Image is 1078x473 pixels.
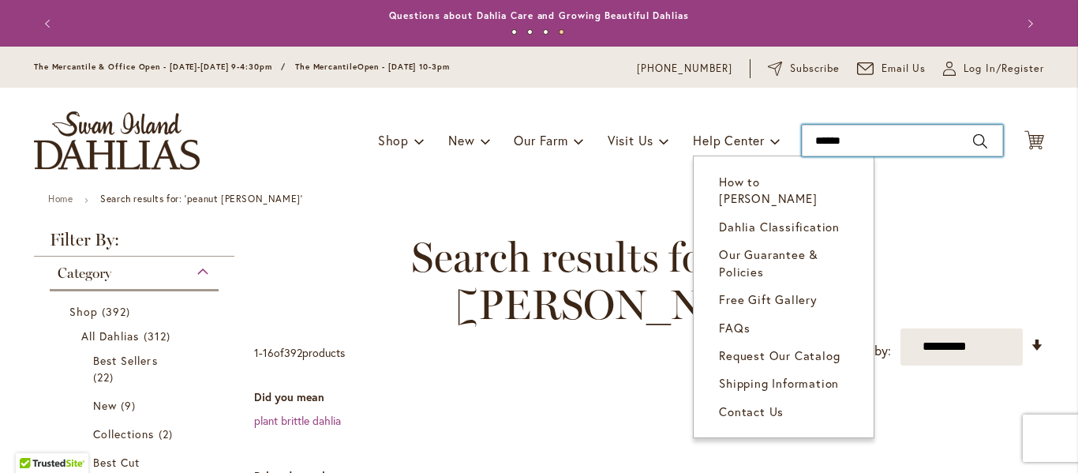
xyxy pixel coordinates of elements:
p: - of products [254,340,345,366]
strong: Filter By: [34,231,234,257]
a: Subscribe [768,61,840,77]
span: Dahlia Classification [719,219,840,235]
a: store logo [34,111,200,170]
span: Search results for: 'peanut [PERSON_NAME]' [254,234,1028,328]
a: Collections [93,426,179,442]
span: How to [PERSON_NAME] [719,174,817,206]
strong: Search results for: 'peanut [PERSON_NAME]' [100,193,302,205]
span: Subscribe [790,61,840,77]
span: 22 [93,369,118,385]
span: New [448,132,474,148]
a: All Dahlias [81,328,191,344]
span: 312 [144,328,174,344]
span: Our Farm [514,132,567,148]
span: Category [58,265,111,282]
span: Our Guarantee & Policies [719,246,818,279]
span: 1 [254,345,259,360]
dt: Did you mean [254,389,1044,405]
span: 16 [263,345,274,360]
a: New [93,397,179,414]
span: New [93,398,117,413]
a: Best Sellers [93,352,179,385]
span: Free Gift Gallery [719,291,818,307]
span: Email Us [881,61,926,77]
a: [PHONE_NUMBER] [637,61,732,77]
span: Shop [378,132,409,148]
span: 392 [102,303,134,320]
span: Visit Us [608,132,653,148]
span: The Mercantile & Office Open - [DATE]-[DATE] 9-4:30pm / The Mercantile [34,62,357,72]
a: plant brittle dahlia [254,413,341,428]
button: 3 of 4 [543,29,548,35]
button: 4 of 4 [559,29,564,35]
span: All Dahlias [81,328,140,343]
button: 1 of 4 [511,29,517,35]
button: 2 of 4 [527,29,533,35]
span: FAQs [719,320,750,336]
span: 392 [284,345,302,360]
button: Previous [34,8,66,39]
span: Collections [93,426,155,441]
iframe: Launch Accessibility Center [12,417,56,461]
button: Next [1012,8,1044,39]
span: 9 [121,397,140,414]
span: Open - [DATE] 10-3pm [357,62,450,72]
span: Shop [69,304,98,319]
span: Contact Us [719,404,784,419]
a: Log In/Register [943,61,1044,77]
a: Email Us [857,61,926,77]
span: 2 [159,426,177,442]
span: Request Our Catalog [719,347,840,363]
span: Shipping Information [719,375,839,391]
span: Help Center [693,132,765,148]
span: Log In/Register [964,61,1044,77]
span: Best Sellers [93,353,158,368]
a: Shop [69,303,203,320]
a: Home [48,193,73,205]
a: Questions about Dahlia Care and Growing Beautiful Dahlias [389,9,688,21]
